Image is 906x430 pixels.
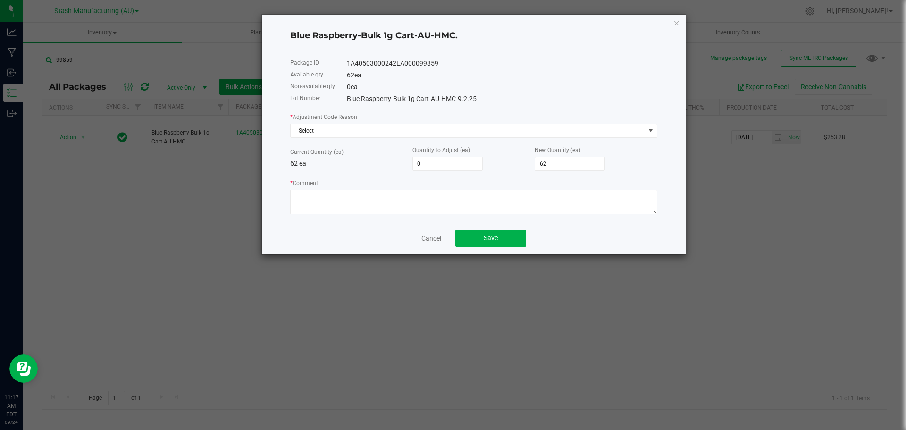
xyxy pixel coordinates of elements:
[290,113,357,121] label: Adjustment Code Reason
[535,146,580,154] label: New Quantity (ea)
[347,82,657,92] div: 0
[413,157,482,170] input: 0
[351,83,358,91] span: ea
[290,59,319,67] label: Package ID
[347,70,657,80] div: 62
[412,146,470,154] label: Quantity to Adjust (ea)
[347,94,657,104] div: Blue Raspberry-Bulk 1g Cart-AU-HMC-9.2.25
[290,159,412,169] p: 62 ea
[421,234,441,243] a: Cancel
[290,82,335,91] label: Non-available qty
[290,94,320,102] label: Lot Number
[290,148,344,156] label: Current Quantity (ea)
[9,354,38,383] iframe: Resource center
[290,179,318,187] label: Comment
[290,70,323,79] label: Available qty
[455,230,526,247] button: Save
[535,157,604,170] input: 0
[354,71,361,79] span: ea
[290,30,657,42] h4: Blue Raspberry-Bulk 1g Cart-AU-HMC.
[347,59,657,68] div: 1A40503000242EA000099859
[484,234,498,242] span: Save
[291,124,645,137] span: Select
